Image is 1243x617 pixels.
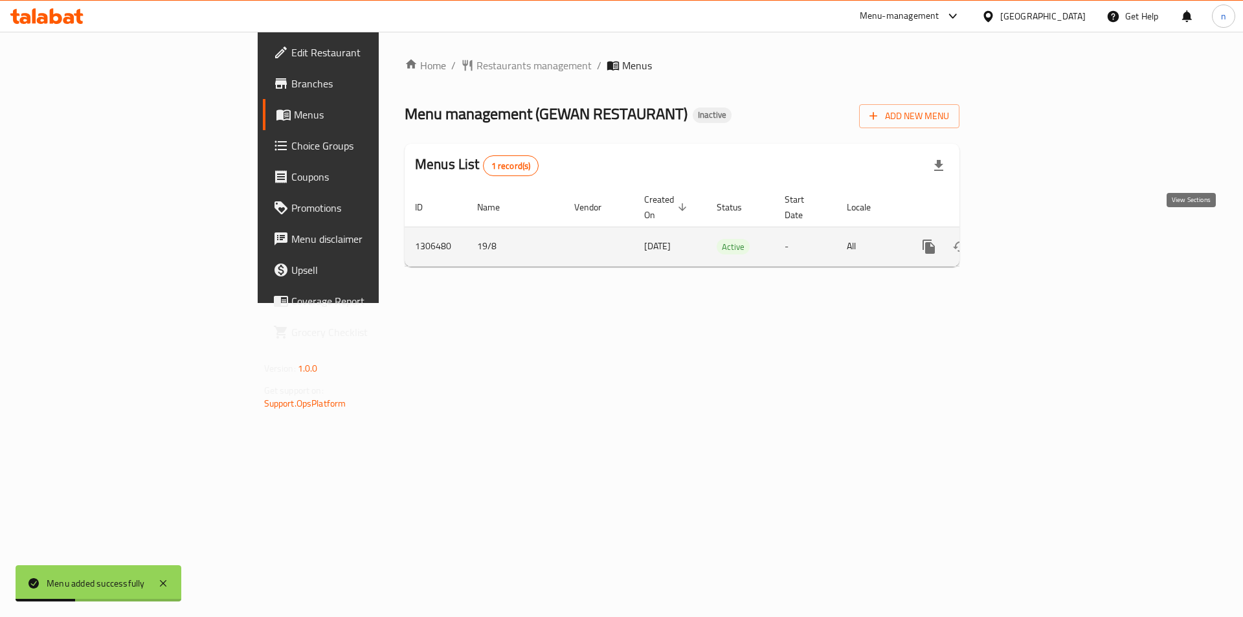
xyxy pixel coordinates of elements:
[467,227,564,266] td: 19/8
[945,231,976,262] button: Change Status
[291,324,455,340] span: Grocery Checklist
[263,223,465,254] a: Menu disclaimer
[1221,9,1226,23] span: n
[869,108,949,124] span: Add New Menu
[717,240,750,254] span: Active
[405,99,688,128] span: Menu management ( GEWAN RESTAURANT )
[774,227,836,266] td: -
[483,155,539,176] div: Total records count
[263,99,465,130] a: Menus
[294,107,455,122] span: Menus
[477,199,517,215] span: Name
[264,360,296,377] span: Version:
[264,395,346,412] a: Support.OpsPlatform
[291,45,455,60] span: Edit Restaurant
[291,262,455,278] span: Upsell
[717,239,750,254] div: Active
[1000,9,1086,23] div: [GEOGRAPHIC_DATA]
[913,231,945,262] button: more
[860,8,939,24] div: Menu-management
[415,199,440,215] span: ID
[903,188,1048,227] th: Actions
[263,37,465,68] a: Edit Restaurant
[298,360,318,377] span: 1.0.0
[622,58,652,73] span: Menus
[263,130,465,161] a: Choice Groups
[405,58,959,73] nav: breadcrumb
[923,150,954,181] div: Export file
[263,317,465,348] a: Grocery Checklist
[693,107,732,123] div: Inactive
[859,104,959,128] button: Add New Menu
[47,576,145,590] div: Menu added successfully
[263,161,465,192] a: Coupons
[291,76,455,91] span: Branches
[263,286,465,317] a: Coverage Report
[263,192,465,223] a: Promotions
[415,155,539,176] h2: Menus List
[263,254,465,286] a: Upsell
[785,192,821,223] span: Start Date
[291,293,455,309] span: Coverage Report
[291,169,455,185] span: Coupons
[597,58,601,73] li: /
[644,238,671,254] span: [DATE]
[405,188,1048,267] table: enhanced table
[574,199,618,215] span: Vendor
[717,199,759,215] span: Status
[263,68,465,99] a: Branches
[847,199,888,215] span: Locale
[693,109,732,120] span: Inactive
[644,192,691,223] span: Created On
[836,227,903,266] td: All
[291,231,455,247] span: Menu disclaimer
[291,138,455,153] span: Choice Groups
[291,200,455,216] span: Promotions
[484,160,539,172] span: 1 record(s)
[476,58,592,73] span: Restaurants management
[264,382,324,399] span: Get support on:
[461,58,592,73] a: Restaurants management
